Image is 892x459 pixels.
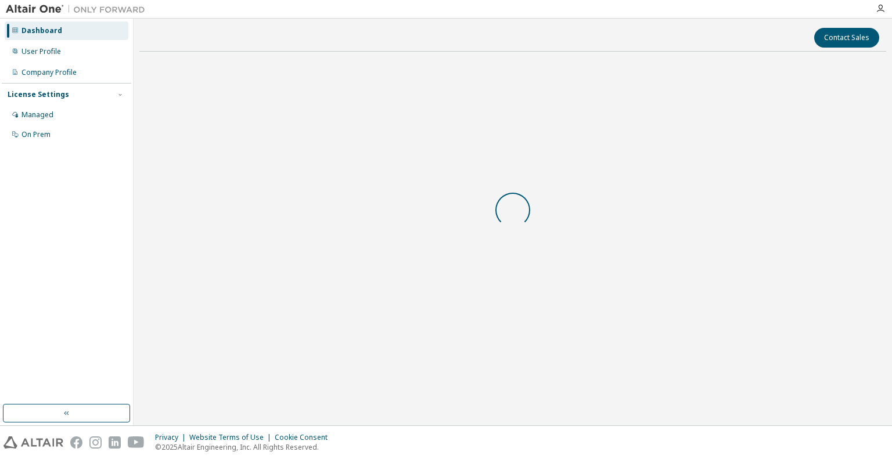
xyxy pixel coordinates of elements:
button: Contact Sales [814,28,879,48]
div: User Profile [21,47,61,56]
img: facebook.svg [70,436,82,449]
img: Altair One [6,3,151,15]
img: instagram.svg [89,436,102,449]
img: altair_logo.svg [3,436,63,449]
div: Dashboard [21,26,62,35]
div: Website Terms of Use [189,433,275,442]
div: Cookie Consent [275,433,334,442]
div: License Settings [8,90,69,99]
img: linkedin.svg [109,436,121,449]
div: Company Profile [21,68,77,77]
p: © 2025 Altair Engineering, Inc. All Rights Reserved. [155,442,334,452]
div: Privacy [155,433,189,442]
div: Managed [21,110,53,120]
div: On Prem [21,130,51,139]
img: youtube.svg [128,436,145,449]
